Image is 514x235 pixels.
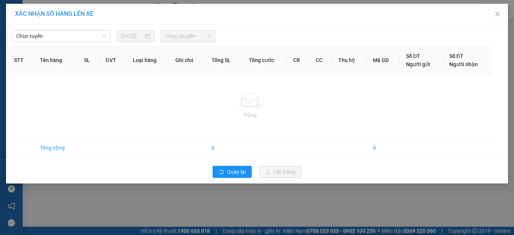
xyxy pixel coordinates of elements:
th: Tổng cước [243,46,287,75]
button: uploadLên hàng [259,166,301,178]
button: rollbackQuay lại [213,166,252,178]
span: rollback [219,169,224,175]
div: Trống [14,111,486,119]
th: Ghi chú [169,46,205,75]
span: close [494,11,500,17]
th: Thu hộ [332,46,367,75]
span: Người gửi [406,61,430,67]
th: STT [8,46,34,75]
button: Close [487,4,508,25]
th: SL [78,46,99,75]
th: Tổng SL [205,46,243,75]
span: Chọn chuyến [165,30,211,42]
td: 0 [367,138,400,158]
th: ĐVT [100,46,127,75]
span: Người nhận [449,61,478,67]
th: CR [287,46,310,75]
span: XÁC NHẬN SỐ HÀNG LÊN XE [15,10,93,17]
th: Mã GD [367,46,400,75]
span: Quay lại [227,168,246,176]
th: Tên hàng [34,46,78,75]
span: Số ĐT [449,53,464,59]
td: 0 [205,138,243,158]
td: Tổng cộng [34,138,78,158]
th: Loại hàng [127,46,170,75]
input: 11/08/2025 [121,32,143,40]
th: CC [310,46,332,75]
span: Số ĐT [406,53,420,59]
span: Chọn tuyến [16,30,106,42]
